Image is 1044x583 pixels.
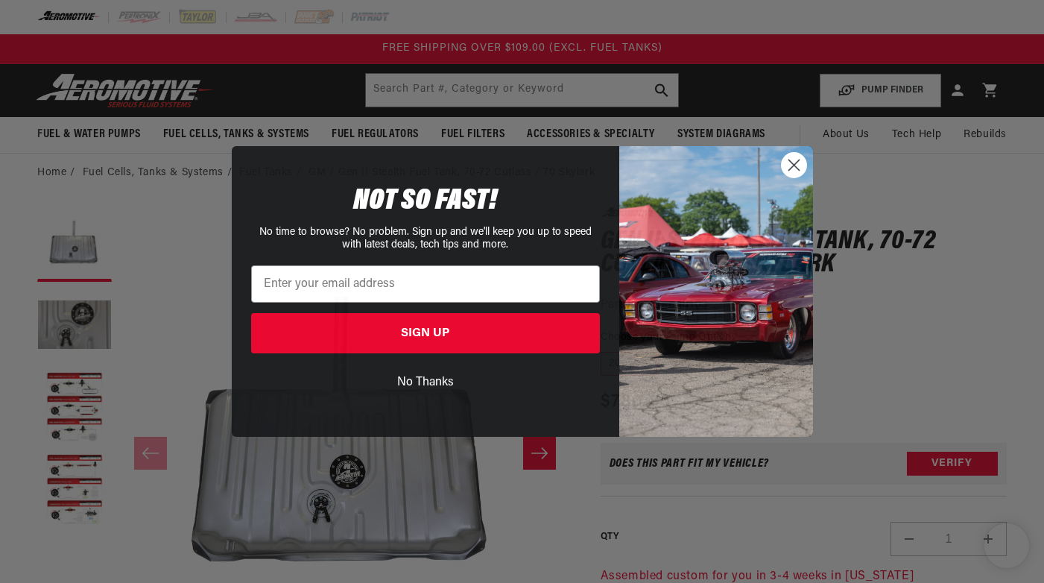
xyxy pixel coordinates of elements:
[251,313,600,353] button: SIGN UP
[251,265,600,303] input: Enter your email address
[781,152,807,178] button: Close dialog
[353,186,497,216] span: NOT SO FAST!
[259,227,592,250] span: No time to browse? No problem. Sign up and we'll keep you up to speed with latest deals, tech tip...
[619,146,813,437] img: 85cdd541-2605-488b-b08c-a5ee7b438a35.jpeg
[251,368,600,397] button: No Thanks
